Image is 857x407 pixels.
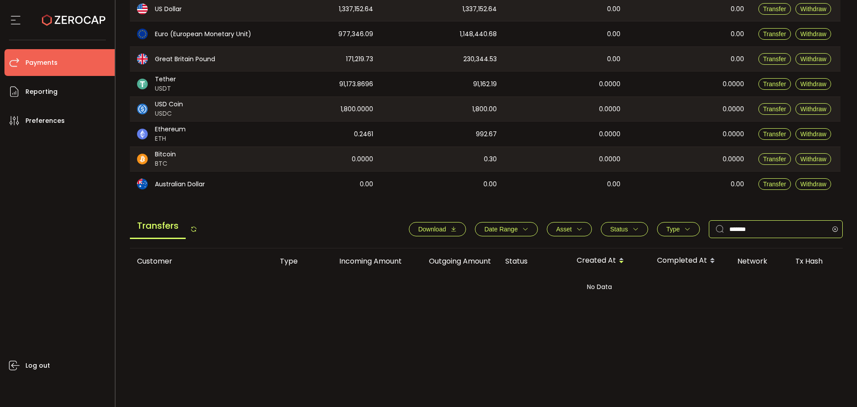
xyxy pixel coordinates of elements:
span: Withdraw [800,55,826,63]
span: 1,337,152.64 [339,4,373,14]
button: Asset [547,222,592,236]
span: 0.00 [731,54,744,64]
button: Transfer [758,78,791,90]
span: Type [666,226,680,233]
button: Transfer [758,128,791,140]
span: Euro (European Monetary Unit) [155,29,251,39]
span: 0.0000 [599,129,620,139]
button: Status [601,222,648,236]
span: Tether [155,75,176,84]
img: eth_portfolio.svg [137,129,148,139]
span: 0.00 [607,179,620,189]
span: 0.0000 [599,154,620,164]
span: 1,800.0000 [341,104,373,114]
span: 171,219.73 [346,54,373,64]
span: 91,162.19 [473,79,497,89]
span: 0.0000 [599,79,620,89]
span: Withdraw [800,180,826,188]
span: Transfer [763,30,786,38]
span: 0.00 [607,29,620,39]
span: Payments [25,56,58,69]
button: Withdraw [795,78,831,90]
span: Withdraw [800,30,826,38]
button: Withdraw [795,3,831,15]
button: Download [409,222,466,236]
img: aud_portfolio.svg [137,179,148,189]
span: Preferences [25,114,65,127]
button: Withdraw [795,28,831,40]
span: Bitcoin [155,150,176,159]
span: Great Britain Pound [155,55,215,64]
span: BTC [155,159,176,168]
button: Withdraw [795,53,831,65]
div: Outgoing Amount [409,256,498,266]
img: usdt_portfolio.svg [137,79,148,89]
span: Withdraw [800,105,826,113]
span: 0.00 [731,4,744,14]
div: Type [273,256,320,266]
span: Date Range [484,226,518,233]
button: Withdraw [795,103,831,115]
span: Transfer [763,5,786,13]
span: 0.00 [607,4,620,14]
span: Transfer [763,155,786,163]
span: Status [610,226,628,233]
span: 0.00 [360,179,373,189]
span: Log out [25,359,50,372]
span: Transfer [763,55,786,63]
button: Transfer [758,178,791,190]
button: Withdraw [795,153,831,165]
span: 0.30 [484,154,497,164]
span: 1,148,440.68 [460,29,497,39]
span: 1,800.00 [472,104,497,114]
span: 0.00 [731,29,744,39]
span: Ethereum [155,125,186,134]
span: Withdraw [800,130,826,138]
img: eur_portfolio.svg [137,29,148,39]
img: btc_portfolio.svg [137,154,148,164]
span: 0.00 [483,179,497,189]
span: 977,346.09 [338,29,373,39]
span: 0.0000 [599,104,620,114]
button: Date Range [475,222,538,236]
span: 0.0000 [723,154,744,164]
div: Customer [130,256,273,266]
span: Withdraw [800,155,826,163]
div: Network [730,256,788,266]
button: Type [657,222,700,236]
span: 0.0000 [723,104,744,114]
div: Created At [570,253,650,269]
span: Australian Dollar [155,180,205,189]
button: Withdraw [795,178,831,190]
img: usdc_portfolio.svg [137,104,148,114]
span: Withdraw [800,80,826,88]
span: US Dollar [155,4,182,14]
span: USDT [155,84,176,93]
span: 992.67 [476,129,497,139]
span: Transfer [763,130,786,138]
span: 230,344.53 [463,54,497,64]
button: Transfer [758,53,791,65]
span: USD Coin [155,100,183,109]
div: Status [498,256,570,266]
button: Withdraw [795,128,831,140]
div: Completed At [650,253,730,269]
span: Asset [556,226,572,233]
span: 1,337,152.64 [462,4,497,14]
span: 0.00 [731,179,744,189]
span: ETH [155,134,186,143]
span: Transfers [130,214,186,239]
span: Withdraw [800,5,826,13]
button: Transfer [758,153,791,165]
span: 0.0000 [723,79,744,89]
img: usd_portfolio.svg [137,4,148,14]
span: 0.2461 [354,129,373,139]
button: Transfer [758,103,791,115]
span: Download [418,226,446,233]
span: 0.0000 [723,129,744,139]
iframe: Chat Widget [753,310,857,407]
img: gbp_portfolio.svg [137,54,148,64]
button: Transfer [758,3,791,15]
div: Incoming Amount [320,256,409,266]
